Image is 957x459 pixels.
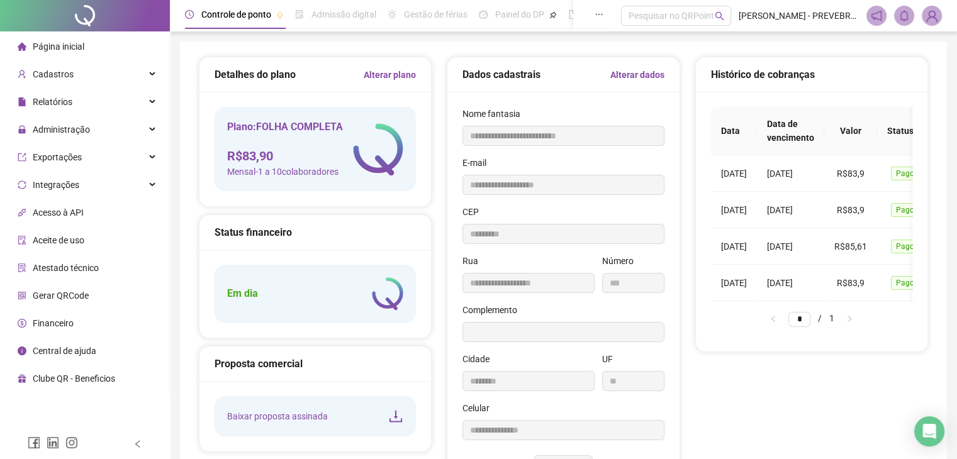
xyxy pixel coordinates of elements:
[33,290,89,301] span: Gerar QRCode
[201,9,271,19] span: Controle de ponto
[28,436,40,449] span: facebook
[711,192,757,228] td: [DATE]
[462,254,486,268] label: Rua
[18,319,26,328] span: dollar
[891,167,919,180] span: Pago
[495,9,544,19] span: Painel do DP
[479,10,488,19] span: dashboard
[757,228,824,265] td: [DATE]
[839,311,859,326] li: Próxima página
[757,107,824,155] th: Data de vencimento
[824,265,877,301] td: R$83,9
[33,124,90,135] span: Administração
[891,276,919,290] span: Pago
[388,10,396,19] span: sun
[549,11,557,19] span: pushpin
[18,125,26,134] span: lock
[33,235,84,245] span: Aceite de uso
[898,10,910,21] span: bell
[739,9,859,23] span: [PERSON_NAME] - PREVEBRAS TREINAMENTOS LTDA
[227,147,343,165] h4: R$ 83,90
[891,203,919,217] span: Pago
[757,192,824,228] td: [DATE]
[18,42,26,51] span: home
[602,254,642,268] label: Número
[18,263,26,272] span: solution
[610,68,664,82] a: Alterar dados
[602,352,621,366] label: UF
[185,10,194,19] span: clock-circle
[215,356,416,372] div: Proposta comercial
[568,10,577,19] span: book
[818,313,822,323] span: /
[227,119,343,135] h5: Plano: FOLHA COMPLETA
[871,10,882,21] span: notification
[33,180,79,190] span: Integrações
[47,436,59,449] span: linkedin
[763,311,783,326] li: Página anterior
[227,409,328,423] span: Baixar proposta assinada
[914,416,944,446] div: Open Intercom Messenger
[763,311,783,326] button: left
[133,440,142,448] span: left
[462,352,498,366] label: Cidade
[462,401,498,415] label: Celular
[788,311,834,326] li: 1/1
[922,6,941,25] img: 86493
[18,180,26,189] span: sync
[227,165,343,179] span: Mensal - 1 a 10 colaboradores
[18,208,26,217] span: api
[462,107,529,121] label: Nome fantasia
[824,228,877,265] td: R$85,61
[770,315,777,323] span: left
[711,67,912,82] div: Histórico de cobranças
[18,291,26,300] span: qrcode
[311,9,376,19] span: Admissão digital
[18,374,26,383] span: gift
[18,70,26,79] span: user-add
[33,97,72,107] span: Relatórios
[18,153,26,162] span: export
[462,156,495,170] label: E-mail
[215,67,296,82] h5: Detalhes do plano
[33,318,74,328] span: Financeiro
[33,373,115,384] span: Clube QR - Beneficios
[824,107,877,155] th: Valor
[372,277,403,310] img: logo-atual-colorida-simples.ef1a4d5a9bda94f4ab63.png
[276,11,284,19] span: pushpin
[33,69,74,79] span: Cadastros
[824,192,877,228] td: R$83,9
[839,311,859,326] button: right
[18,97,26,106] span: file
[757,155,824,192] td: [DATE]
[462,205,487,219] label: CEP
[33,152,82,162] span: Exportações
[18,346,26,355] span: info-circle
[846,315,853,323] span: right
[887,124,914,138] span: Status
[757,265,824,301] td: [DATE]
[711,155,757,192] td: [DATE]
[215,224,416,240] div: Status financeiro
[388,409,403,424] span: download
[711,265,757,301] td: [DATE]
[462,303,525,317] label: Complemento
[18,236,26,245] span: audit
[824,155,877,192] td: R$83,9
[715,11,724,21] span: search
[711,228,757,265] td: [DATE]
[595,10,603,19] span: ellipsis
[33,346,96,356] span: Central de ajuda
[364,68,416,82] a: Alterar plano
[462,67,540,82] h5: Dados cadastrais
[33,263,99,273] span: Atestado técnico
[65,436,78,449] span: instagram
[353,123,403,175] img: logo-atual-colorida-simples.ef1a4d5a9bda94f4ab63.png
[404,9,467,19] span: Gestão de férias
[295,10,304,19] span: file-done
[33,207,84,218] span: Acesso à API
[227,286,258,301] h5: Em dia
[891,240,919,253] span: Pago
[711,107,757,155] th: Data
[33,41,84,52] span: Página inicial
